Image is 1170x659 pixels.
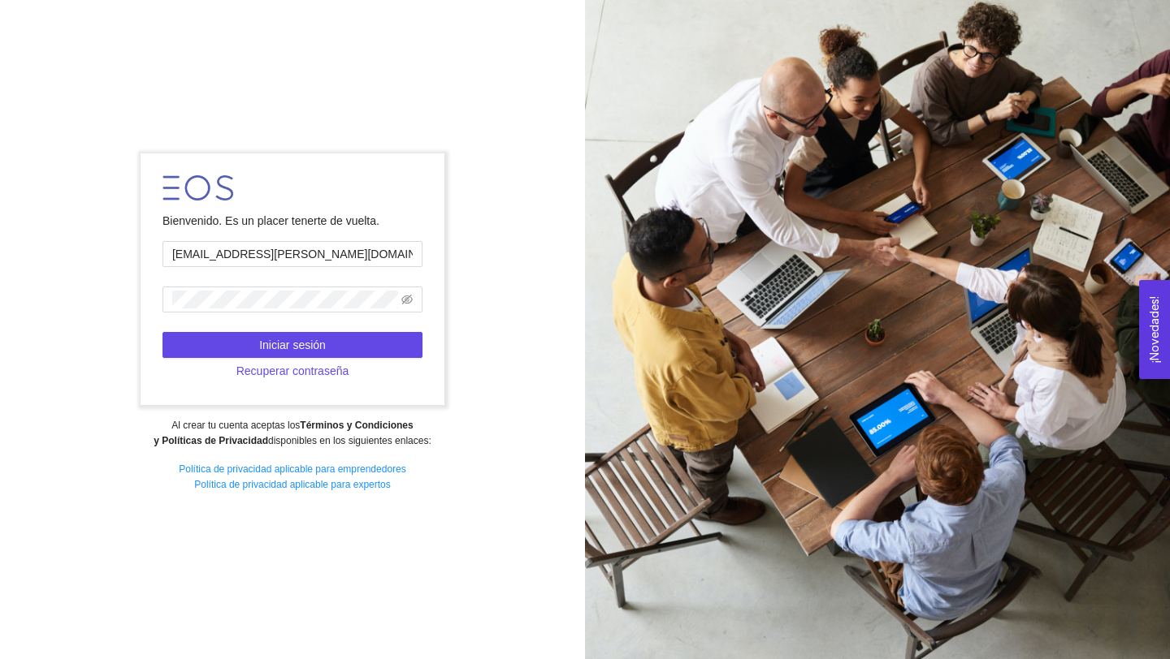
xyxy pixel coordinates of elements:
[162,358,422,384] button: Recuperar contraseña
[401,294,413,305] span: eye-invisible
[154,420,413,446] strong: Términos y Condiciones y Políticas de Privacidad
[162,212,422,230] div: Bienvenido. Es un placer tenerte de vuelta.
[194,479,390,490] a: Política de privacidad aplicable para expertos
[162,175,233,200] img: LOGO
[162,364,422,377] a: Recuperar contraseña
[162,332,422,358] button: Iniciar sesión
[259,336,326,354] span: Iniciar sesión
[11,418,574,449] div: Al crear tu cuenta aceptas los disponibles en los siguientes enlaces:
[236,362,349,380] span: Recuperar contraseña
[162,241,422,267] input: Correo electrónico
[179,463,406,475] a: Política de privacidad aplicable para emprendedores
[1139,280,1170,379] button: Open Feedback Widget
